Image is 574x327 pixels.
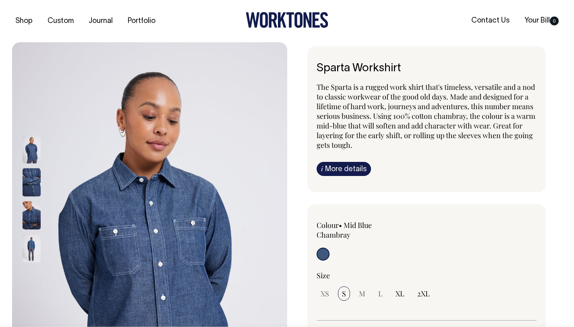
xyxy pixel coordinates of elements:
span: 0 [550,17,559,25]
input: S [338,286,350,301]
span: XS [321,289,329,298]
span: i [321,164,323,173]
a: Your Bill0 [521,14,562,27]
div: Colour [317,220,405,240]
a: Journal [85,14,116,28]
a: Shop [12,14,36,28]
input: L [374,286,387,301]
span: The Sparta is a rugged work shirt that's timeless, versatile and a nod to classic workwear of the... [317,82,535,150]
label: Mid Blue Chambray [317,220,372,240]
span: • [339,220,342,230]
input: XL [392,286,408,301]
img: mid-blue-chambray [23,135,41,163]
input: 2XL [413,286,434,301]
span: 2XL [417,289,430,298]
input: M [355,286,369,301]
span: XL [396,289,404,298]
img: mid-blue-chambray [23,168,41,197]
span: M [359,289,365,298]
a: Portfolio [124,14,159,28]
input: XS [317,286,333,301]
span: L [378,289,383,298]
img: mid-blue-chambray [23,234,41,263]
div: Size [317,271,537,280]
a: iMore details [317,162,371,176]
h6: Sparta Workshirt [317,62,537,75]
img: mid-blue-chambray [23,201,41,230]
span: S [342,289,346,298]
a: Contact Us [468,14,513,27]
a: Custom [44,14,77,28]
